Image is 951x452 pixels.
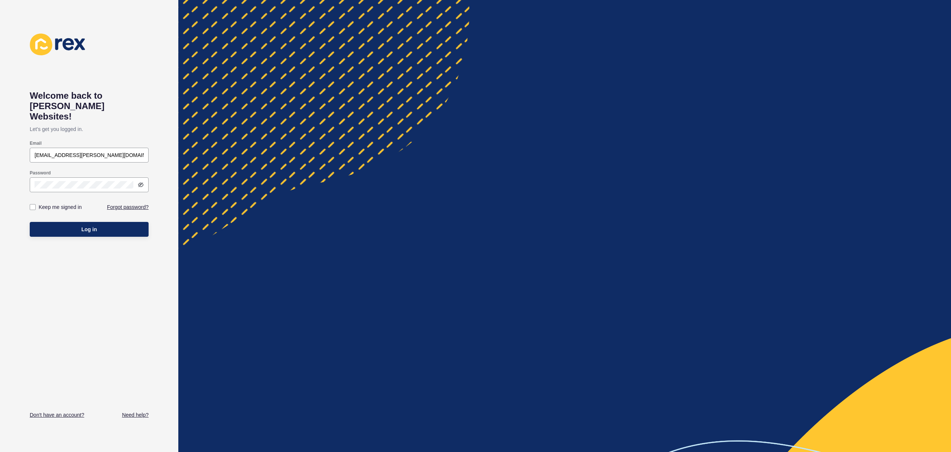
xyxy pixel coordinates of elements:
label: Email [30,140,42,146]
a: Don't have an account? [30,411,84,419]
input: e.g. name@company.com [35,151,144,159]
span: Log in [81,226,97,233]
a: Forgot password? [107,203,149,211]
a: Need help? [122,411,149,419]
label: Password [30,170,51,176]
label: Keep me signed in [39,203,82,211]
p: Let's get you logged in. [30,122,149,137]
button: Log in [30,222,149,237]
h1: Welcome back to [PERSON_NAME] Websites! [30,91,149,122]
